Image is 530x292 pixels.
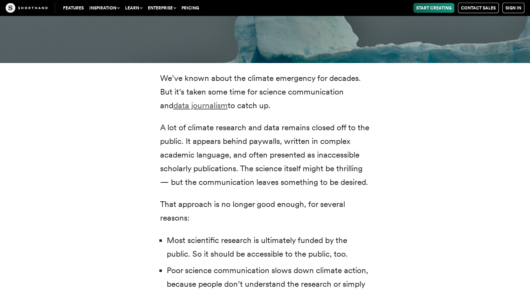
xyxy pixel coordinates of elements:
p: A lot of climate research and data remains closed off to the public. It appears behind paywalls, ... [160,121,370,189]
li: Most scientific research is ultimately funded by the public. So it should be accessible to the pu... [167,234,370,261]
a: Pricing [179,3,202,13]
button: Inspiration [87,3,122,13]
a: Start Creating [413,3,454,13]
p: That approach is no longer good enough, for several reasons: [160,197,370,225]
a: Contact Sales [458,3,499,13]
p: We’ve known about the climate emergency for decades. But it’s taken some time for science communi... [160,71,370,112]
a: Sign in [502,3,524,13]
a: data journalism [173,100,228,110]
button: Learn [122,3,145,13]
button: Enterprise [145,3,179,13]
img: The Craft [6,3,48,13]
a: Features [60,3,87,13]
